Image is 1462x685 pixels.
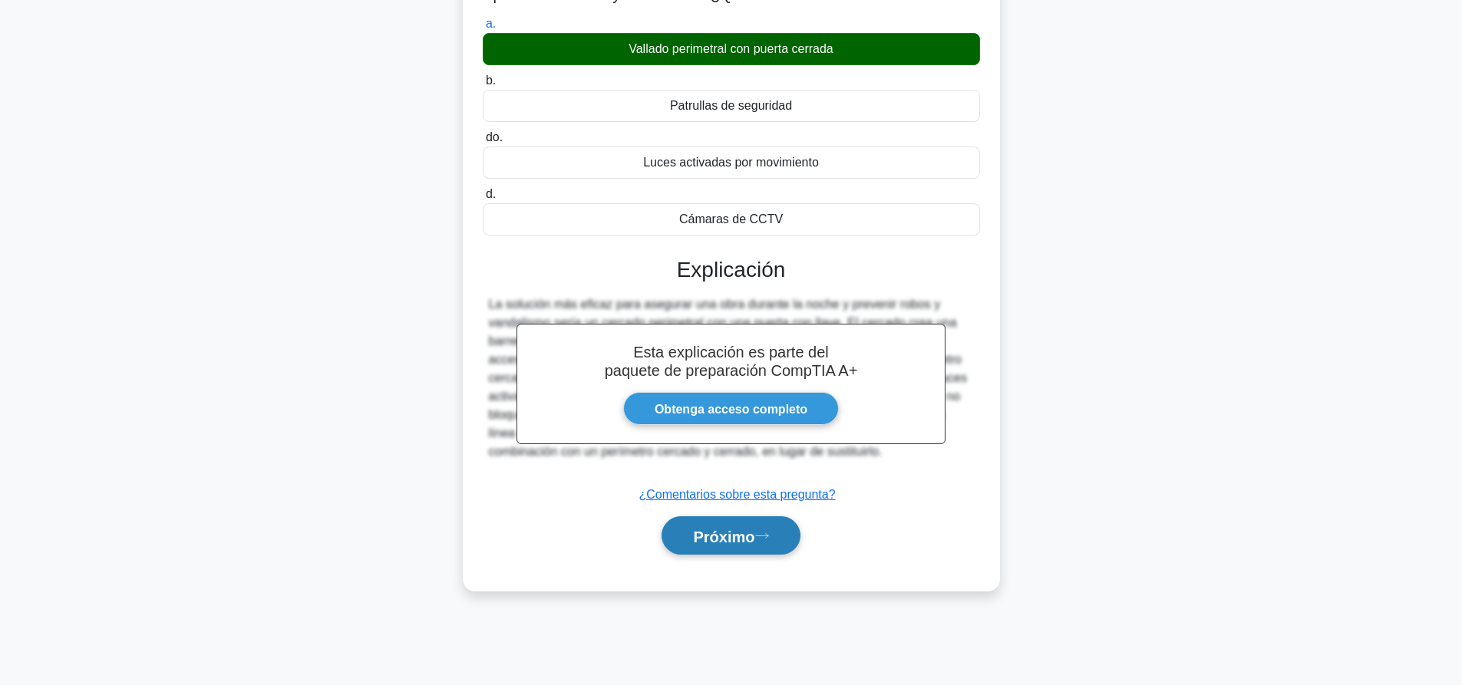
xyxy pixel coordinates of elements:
button: Próximo [662,516,800,555]
a: ¿Comentarios sobre esta pregunta? [639,488,835,501]
font: a. [486,17,496,30]
font: Cámaras de CCTV [679,212,783,226]
font: do. [486,130,503,143]
font: La solución más eficaz para asegurar una obra durante la noche y prevenir robos y vandalismo serí... [489,298,967,458]
font: b. [486,74,496,87]
font: Explicación [677,258,786,282]
font: Próximo [693,528,754,545]
font: Luces activadas por movimiento [643,156,819,169]
font: d. [486,187,496,200]
font: Vallado perimetral con puerta cerrada [629,42,833,55]
font: Patrullas de seguridad [670,99,792,112]
a: Obtenga acceso completo [623,392,839,425]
